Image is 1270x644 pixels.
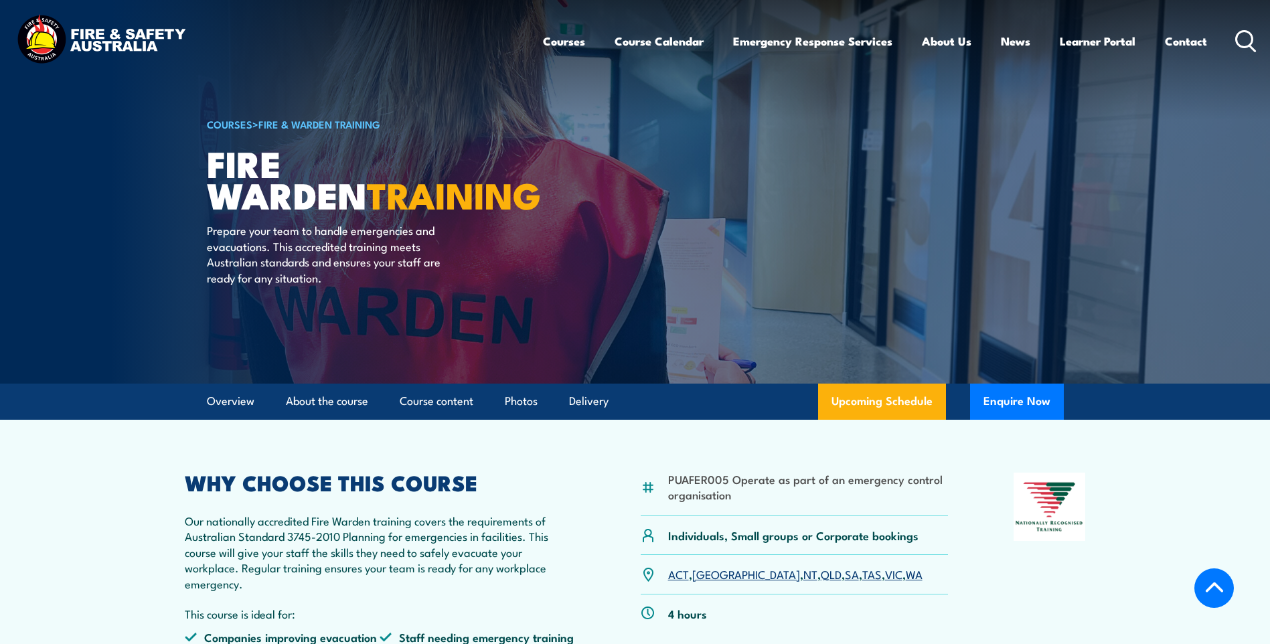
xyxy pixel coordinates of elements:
[258,116,380,131] a: Fire & Warden Training
[286,384,368,419] a: About the course
[803,566,817,582] a: NT
[207,116,538,132] h6: >
[367,166,541,222] strong: TRAINING
[185,473,576,491] h2: WHY CHOOSE THIS COURSE
[185,513,576,591] p: Our nationally accredited Fire Warden training covers the requirements of Australian Standard 374...
[668,566,689,582] a: ACT
[400,384,473,419] a: Course content
[692,566,800,582] a: [GEOGRAPHIC_DATA]
[922,23,971,59] a: About Us
[668,528,919,543] p: Individuals, Small groups or Corporate bookings
[733,23,892,59] a: Emergency Response Services
[845,566,859,582] a: SA
[1001,23,1030,59] a: News
[885,566,902,582] a: VIC
[207,222,451,285] p: Prepare your team to handle emergencies and evacuations. This accredited training meets Australia...
[1060,23,1135,59] a: Learner Portal
[1014,473,1086,541] img: Nationally Recognised Training logo.
[668,566,923,582] p: , , , , , , ,
[505,384,538,419] a: Photos
[906,566,923,582] a: WA
[207,384,254,419] a: Overview
[185,606,576,621] p: This course is ideal for:
[1165,23,1207,59] a: Contact
[668,471,949,503] li: PUAFER005 Operate as part of an emergency control organisation
[970,384,1064,420] button: Enquire Now
[569,384,609,419] a: Delivery
[821,566,842,582] a: QLD
[207,116,252,131] a: COURSES
[818,384,946,420] a: Upcoming Schedule
[862,566,882,582] a: TAS
[615,23,704,59] a: Course Calendar
[207,147,538,210] h1: Fire Warden
[543,23,585,59] a: Courses
[668,606,707,621] p: 4 hours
